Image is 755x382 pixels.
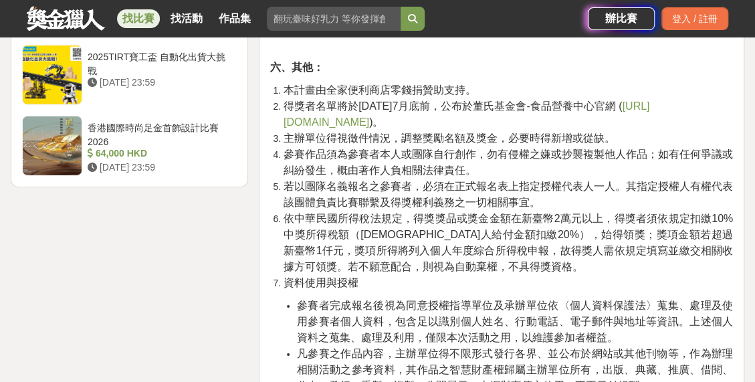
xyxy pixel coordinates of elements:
[284,100,622,112] span: 得獎者名單將於[DATE]7月底前，公布於董氏基金會-食品營養中心官網 (
[267,7,401,31] input: 翻玩臺味好乳力 等你發揮創意！
[22,116,237,176] a: 香港國際時尚足金首飾設計比賽2026 64,000 HKD [DATE] 23:59
[88,147,231,161] div: 64,000 HKD
[88,50,231,76] div: 2025TIRT寶工盃 自動化出貨大挑戰
[284,132,615,144] span: 主辦單位得視徵件情況，調整獎勵名額及獎金，必要時得新增或從缺。
[88,76,231,90] div: [DATE] 23:59
[588,7,655,30] a: 辦比賽
[661,7,728,30] div: 登入 / 註冊
[88,121,231,147] div: 香港國際時尚足金首飾設計比賽2026
[284,181,733,208] span: 若以團隊名義報名之參賽者，必須在正式報名表上指定授權代表人一人。其指定授權人有權代表該團體負責比賽聯繫及得獎權利義務之一切相關事宜。
[284,277,358,288] span: 資料使用與授權
[284,149,733,176] span: 參賽作品須為參賽者本人或團隊自行創作，勿有侵權之嫌或抄襲複製他人作品；如有任何爭議或糾紛發生，概由著作人負相關法律責任。
[117,9,160,28] a: 找比賽
[88,161,231,175] div: [DATE] 23:59
[22,45,237,105] a: 2025TIRT寶工盃 自動化出貨大挑戰 [DATE] 23:59
[165,9,208,28] a: 找活動
[369,116,383,128] span: )。
[284,213,733,272] span: 依中華民國所得稅法規定，得獎獎品或獎金金額在新臺幣2萬元以上，得獎者須依規定扣繳10%中獎所得稅額（[DEMOGRAPHIC_DATA]人給付金額扣繳20%），始得領獎；獎項金額若超過新臺幣1仟...
[284,84,476,96] span: 本計畫由全家便利商店零錢捐贊助支持。
[270,62,324,73] strong: 六、其他：
[213,9,256,28] a: 作品集
[297,300,733,343] span: 參賽者完成報名後視為同意授權指導單位及承辦單位依〈個人資料保護法〉蒐集、處理及使用參賽者個人資料，包含足以識別個人姓名、行動電話、電子郵件與地址等資訊。上述個人資料之蒐集、處理及利用，僅限本次活...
